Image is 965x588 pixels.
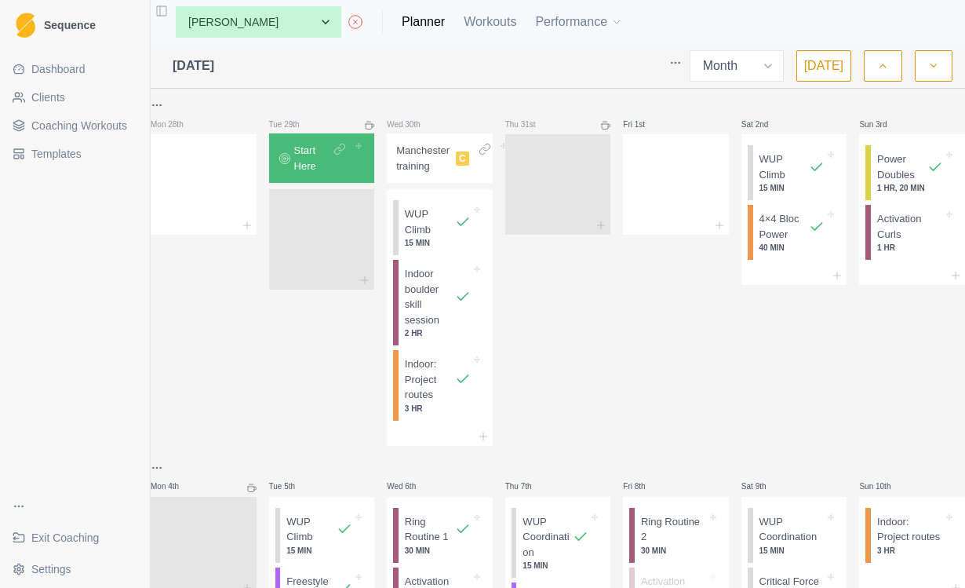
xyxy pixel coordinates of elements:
p: 15 MIN [286,545,352,557]
span: Clients [31,89,65,105]
div: WUP Climb15 MIN [275,508,369,563]
p: Fri 1st [623,119,670,130]
span: Coaching Workouts [31,118,127,133]
img: Logo [16,13,35,38]
a: LogoSequence [6,6,144,44]
p: 2 HR [405,327,471,339]
p: 30 MIN [405,545,471,557]
p: 40 MIN [759,242,825,254]
p: Indoor: Project routes [405,356,455,403]
p: Ring Routine 2 [641,514,707,545]
span: C [456,152,469,166]
div: Indoor: Project routes3 HR [393,350,486,421]
p: Mon 28th [151,119,198,130]
p: Sun 10th [859,480,906,492]
p: 15 MIN [759,545,825,557]
span: Templates [31,146,82,162]
button: Performance [535,6,623,38]
a: Dashboard [6,57,144,82]
p: WUP Climb [759,152,810,182]
a: Clients [6,85,144,110]
p: 15 MIN [759,182,825,194]
p: Indoor: Project routes [877,514,943,545]
a: Workouts [464,13,516,31]
div: WUP Coordination15 MIN [512,508,605,579]
a: Coaching Workouts [6,113,144,138]
span: Exit Coaching [31,530,99,546]
p: Indoor boulder skill session [405,266,455,327]
p: Thu 7th [505,480,552,492]
p: Sat 9th [741,480,788,492]
p: Power Doubles [877,152,927,182]
a: Planner [402,13,445,31]
p: WUP Climb [405,206,455,237]
p: 15 MIN [523,560,588,572]
p: WUP Climb [286,514,337,545]
div: Ring Routine 130 MIN [393,508,486,563]
button: Settings [6,557,144,582]
div: WUP Climb15 MIN [748,145,841,200]
p: 4×4 Bloc Power [759,211,810,242]
p: Ring Routine 1 [405,514,455,545]
div: Indoor: Project routes3 HR [865,508,959,563]
p: Mon 4th [151,480,198,492]
div: WUP Climb15 MIN [393,200,486,255]
div: Ring Routine 230 MIN [629,508,723,563]
p: Wed 30th [387,119,434,130]
div: Activation Curls1 HR [865,205,959,260]
span: [DATE] [173,57,214,75]
p: Tue 5th [269,480,316,492]
p: Manchester training [396,143,450,173]
div: Power Doubles1 HR, 20 MIN [865,145,959,200]
div: 4×4 Bloc Power40 MIN [748,205,841,260]
div: Manchester trainingC [387,133,493,183]
p: 1 HR, 20 MIN [877,182,943,194]
p: WUP Coordination [523,514,573,561]
div: Indoor boulder skill session2 HR [393,260,486,345]
p: Tue 29th [269,119,316,130]
p: Fri 8th [623,480,670,492]
p: WUP Coordination [759,514,825,545]
span: Dashboard [31,61,86,77]
button: [DATE] [796,50,851,82]
p: 1 HR [877,242,943,254]
p: 3 HR [877,545,943,557]
p: Sun 3rd [859,119,906,130]
p: 30 MIN [641,545,707,557]
p: 3 HR [405,403,471,415]
p: Wed 6th [387,480,434,492]
p: Activation Curls [877,211,943,242]
p: Sat 2nd [741,119,788,130]
div: Start Here [269,133,375,183]
p: Start Here [294,143,331,173]
p: Thu 31st [505,119,552,130]
a: Exit Coaching [6,525,144,550]
span: Sequence [44,20,96,31]
p: 15 MIN [405,237,471,249]
a: Templates [6,141,144,166]
div: WUP Coordination15 MIN [748,508,841,563]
